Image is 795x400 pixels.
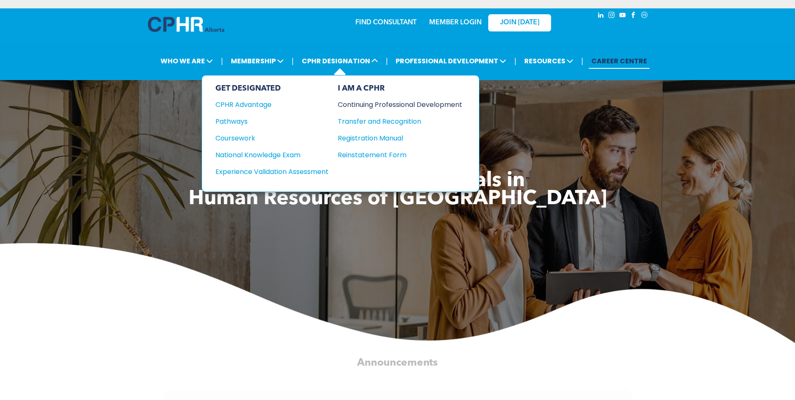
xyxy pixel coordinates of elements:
div: Reinstatement Form [338,150,450,160]
li: | [221,52,223,70]
li: | [292,52,294,70]
span: CPHR DESIGNATION [299,53,381,69]
a: Transfer and Recognition [338,116,462,127]
div: Coursework [215,133,317,143]
span: MEMBERSHIP [228,53,286,69]
div: National Knowledge Exam [215,150,317,160]
a: Reinstatement Form [338,150,462,160]
div: GET DESIGNATED [215,84,329,93]
a: FIND CONSULTANT [355,19,417,26]
a: Social network [640,10,649,22]
a: facebook [629,10,638,22]
div: Registration Manual [338,133,450,143]
a: linkedin [596,10,606,22]
a: Continuing Professional Development [338,99,462,110]
a: MEMBER LOGIN [429,19,482,26]
div: Continuing Professional Development [338,99,450,110]
div: Pathways [215,116,317,127]
div: Experience Validation Assessment [215,166,317,177]
li: | [514,52,516,70]
span: Announcements [357,357,438,368]
div: CPHR Advantage [215,99,317,110]
a: youtube [618,10,627,22]
a: National Knowledge Exam [215,150,329,160]
a: CAREER CENTRE [589,53,650,69]
img: A blue and white logo for cp alberta [148,17,224,32]
span: RESOURCES [522,53,576,69]
li: | [581,52,583,70]
span: PROFESSIONAL DEVELOPMENT [393,53,509,69]
div: Transfer and Recognition [338,116,450,127]
span: JOIN [DATE] [500,19,539,27]
li: | [386,52,388,70]
a: instagram [607,10,616,22]
div: I AM A CPHR [338,84,462,93]
a: Pathways [215,116,329,127]
a: CPHR Advantage [215,99,329,110]
span: WHO WE ARE [158,53,215,69]
a: Coursework [215,133,329,143]
span: Human Resources of [GEOGRAPHIC_DATA] [189,189,607,209]
a: Registration Manual [338,133,462,143]
a: JOIN [DATE] [488,14,551,31]
a: Experience Validation Assessment [215,166,329,177]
